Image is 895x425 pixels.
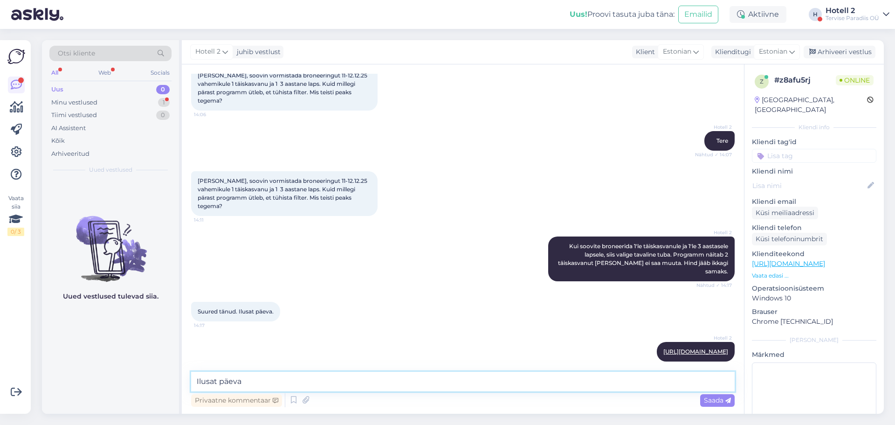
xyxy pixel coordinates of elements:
[49,67,60,79] div: All
[752,284,876,293] p: Operatsioonisüsteem
[51,136,65,146] div: Kõik
[752,197,876,207] p: Kliendi email
[632,47,655,57] div: Klient
[663,348,728,355] a: [URL][DOMAIN_NAME]
[51,124,86,133] div: AI Assistent
[697,229,732,236] span: Hotell 2
[697,362,732,369] span: 14:17
[58,49,95,58] span: Otsi kliente
[570,10,587,19] b: Uus!
[752,233,827,245] div: Küsi telefoninumbrit
[804,46,875,58] div: Arhiveeri vestlus
[156,111,170,120] div: 0
[704,396,731,404] span: Saada
[730,6,786,23] div: Aktiivne
[752,307,876,317] p: Brauser
[696,282,732,289] span: Nähtud ✓ 14:17
[191,372,735,391] textarea: Ilusat päeva!
[759,47,787,57] span: Estonian
[697,124,732,131] span: Hotell 2
[195,47,220,57] span: Hotell 2
[752,223,876,233] p: Kliendi telefon
[752,149,876,163] input: Lisa tag
[752,272,876,280] p: Vaata edasi ...
[149,67,172,79] div: Socials
[755,95,867,115] div: [GEOGRAPHIC_DATA], [GEOGRAPHIC_DATA]
[697,334,732,341] span: Hotell 2
[7,194,24,236] div: Vaata siia
[191,394,282,407] div: Privaatne kommentaar
[752,317,876,327] p: Chrome [TECHNICAL_ID]
[774,75,836,86] div: # z8afu5rj
[194,322,229,329] span: 14:17
[760,78,764,85] span: z
[752,293,876,303] p: Windows 10
[826,7,879,14] div: Hotell 2
[198,177,369,209] span: [PERSON_NAME], soovin vormistada broneeringut 11-12.12.25 vahemikule 1 täiskasvanu ja 1 3 aastane...
[96,67,113,79] div: Web
[198,308,274,315] span: Suured tänud. Ilusat päeva.
[752,350,876,360] p: Märkmed
[752,181,866,191] input: Lisa nimi
[695,151,732,158] span: Nähtud ✓ 14:07
[570,9,675,20] div: Proovi tasuta juba täna:
[716,137,728,144] span: Tere
[158,98,170,107] div: 1
[51,85,63,94] div: Uus
[194,111,229,118] span: 14:06
[7,228,24,236] div: 0 / 3
[752,249,876,259] p: Klienditeekond
[752,167,876,176] p: Kliendi nimi
[51,111,97,120] div: Tiimi vestlused
[558,243,730,275] span: Kui soovite broneerida 1'le täiskasvanule ja 1'le 3 aastasele lapsele, siis valige tavaline tuba....
[51,98,97,107] div: Minu vestlused
[752,123,876,132] div: Kliendi info
[752,336,876,344] div: [PERSON_NAME]
[809,8,822,21] div: H
[194,216,229,223] span: 14:11
[711,47,751,57] div: Klienditugi
[826,7,889,22] a: Hotell 2Tervise Paradiis OÜ
[752,259,825,268] a: [URL][DOMAIN_NAME]
[63,292,158,301] p: Uued vestlused tulevad siia.
[89,166,132,174] span: Uued vestlused
[663,47,691,57] span: Estonian
[42,199,179,283] img: No chats
[752,207,818,219] div: Küsi meiliaadressi
[7,48,25,65] img: Askly Logo
[836,75,874,85] span: Online
[826,14,879,22] div: Tervise Paradiis OÜ
[752,137,876,147] p: Kliendi tag'id
[678,6,718,23] button: Emailid
[51,149,89,159] div: Arhiveeritud
[233,47,281,57] div: juhib vestlust
[156,85,170,94] div: 0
